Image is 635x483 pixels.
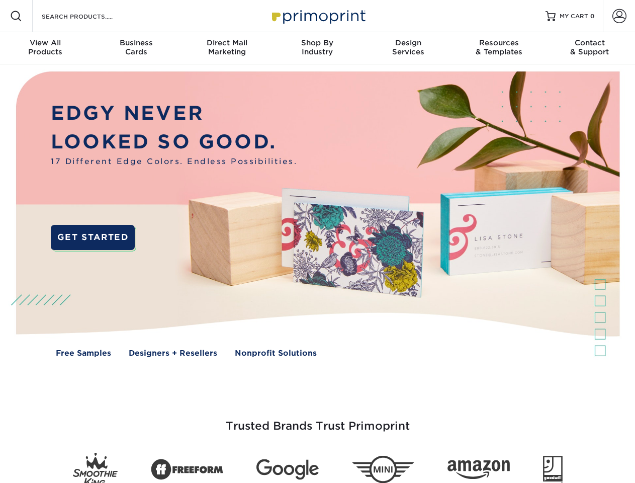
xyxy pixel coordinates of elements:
a: Contact& Support [545,32,635,64]
img: Primoprint [267,5,368,27]
input: SEARCH PRODUCTS..... [41,10,139,22]
a: BusinessCards [90,32,181,64]
div: Marketing [182,38,272,56]
img: Google [256,459,319,480]
div: Cards [90,38,181,56]
img: Amazon [447,460,510,479]
a: Resources& Templates [453,32,544,64]
p: EDGY NEVER [51,99,297,128]
span: Direct Mail [182,38,272,47]
span: MY CART [560,12,588,21]
a: Direct MailMarketing [182,32,272,64]
h3: Trusted Brands Trust Primoprint [24,395,612,445]
span: Shop By [272,38,362,47]
div: & Templates [453,38,544,56]
img: Goodwill [543,456,563,483]
span: 0 [590,13,595,20]
a: Free Samples [56,348,111,359]
a: Shop ByIndustry [272,32,362,64]
div: & Support [545,38,635,56]
span: Contact [545,38,635,47]
a: Nonprofit Solutions [235,348,317,359]
div: Industry [272,38,362,56]
a: Designers + Resellers [129,348,217,359]
span: 17 Different Edge Colors. Endless Possibilities. [51,156,297,168]
a: GET STARTED [51,225,135,250]
div: Services [363,38,453,56]
a: DesignServices [363,32,453,64]
span: Resources [453,38,544,47]
p: LOOKED SO GOOD. [51,128,297,156]
span: Design [363,38,453,47]
span: Business [90,38,181,47]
